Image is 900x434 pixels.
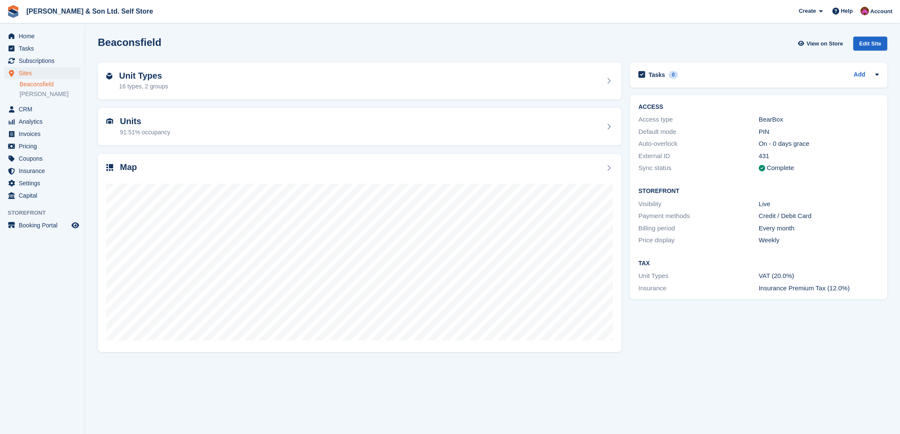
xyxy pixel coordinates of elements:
[106,118,113,124] img: unit-icn-7be61d7bf1b0ce9d3e12c5938cc71ed9869f7b940bace4675aadf7bd6d80202e.svg
[19,128,70,140] span: Invoices
[4,140,80,152] a: menu
[70,220,80,230] a: Preview store
[638,151,759,161] div: External ID
[20,90,80,98] a: [PERSON_NAME]
[870,7,892,16] span: Account
[638,139,759,149] div: Auto-overlock
[4,165,80,177] a: menu
[638,260,879,267] h2: Tax
[19,140,70,152] span: Pricing
[98,154,621,352] a: Map
[98,37,161,48] h2: Beaconsfield
[98,62,621,100] a: Unit Types 16 types, 2 groups
[799,7,816,15] span: Create
[19,165,70,177] span: Insurance
[4,177,80,189] a: menu
[23,4,157,18] a: [PERSON_NAME] & Son Ltd. Self Store
[759,115,879,125] div: BearBox
[759,139,879,149] div: On - 0 days grace
[19,103,70,115] span: CRM
[638,224,759,233] div: Billing period
[638,199,759,209] div: Visibility
[8,209,85,217] span: Storefront
[638,163,759,173] div: Sync status
[4,128,80,140] a: menu
[98,108,621,145] a: Units 91.51% occupancy
[853,37,887,54] a: Edit Site
[19,55,70,67] span: Subscriptions
[106,73,112,79] img: unit-type-icn-2b2737a686de81e16bb02015468b77c625bbabd49415b5ef34ead5e3b44a266d.svg
[19,219,70,231] span: Booking Portal
[106,164,113,171] img: map-icn-33ee37083ee616e46c38cad1a60f524a97daa1e2b2c8c0bc3eb3415660979fc1.svg
[19,177,70,189] span: Settings
[638,115,759,125] div: Access type
[638,104,879,111] h2: ACCESS
[638,127,759,137] div: Default mode
[853,37,887,51] div: Edit Site
[19,190,70,201] span: Capital
[20,80,80,88] a: Beaconsfield
[19,67,70,79] span: Sites
[4,67,80,79] a: menu
[806,40,843,48] span: View on Store
[19,43,70,54] span: Tasks
[638,211,759,221] div: Payment methods
[638,284,759,293] div: Insurance
[759,271,879,281] div: VAT (20.0%)
[120,116,170,126] h2: Units
[638,271,759,281] div: Unit Types
[854,70,865,80] a: Add
[7,5,20,18] img: stora-icon-8386f47178a22dfd0bd8f6a31ec36ba5ce8667c1dd55bd0f319d3a0aa187defe.svg
[4,43,80,54] a: menu
[649,71,665,79] h2: Tasks
[638,188,879,195] h2: Storefront
[759,284,879,293] div: Insurance Premium Tax (12.0%)
[797,37,846,51] a: View on Store
[767,163,794,173] div: Complete
[860,7,869,15] img: Kate Standish
[119,71,168,81] h2: Unit Types
[4,116,80,128] a: menu
[759,127,879,137] div: PIN
[759,211,879,221] div: Credit / Debit Card
[4,103,80,115] a: menu
[638,235,759,245] div: Price display
[19,116,70,128] span: Analytics
[669,71,678,79] div: 0
[120,128,170,137] div: 91.51% occupancy
[759,235,879,245] div: Weekly
[19,153,70,165] span: Coupons
[759,151,879,161] div: 431
[19,30,70,42] span: Home
[4,153,80,165] a: menu
[4,190,80,201] a: menu
[119,82,168,91] div: 16 types, 2 groups
[841,7,853,15] span: Help
[759,224,879,233] div: Every month
[4,30,80,42] a: menu
[4,219,80,231] a: menu
[759,199,879,209] div: Live
[4,55,80,67] a: menu
[120,162,137,172] h2: Map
